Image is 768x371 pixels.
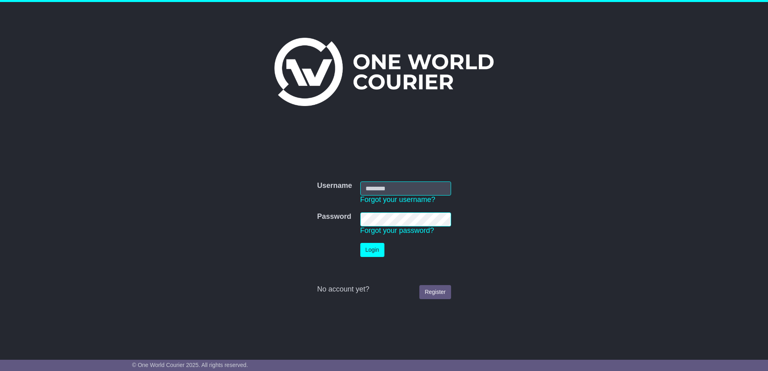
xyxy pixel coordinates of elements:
img: One World [274,38,494,106]
label: Password [317,212,351,221]
span: © One World Courier 2025. All rights reserved. [132,362,248,368]
label: Username [317,181,352,190]
button: Login [360,243,384,257]
a: Forgot your password? [360,226,434,234]
a: Forgot your username? [360,196,435,204]
div: No account yet? [317,285,451,294]
a: Register [419,285,451,299]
